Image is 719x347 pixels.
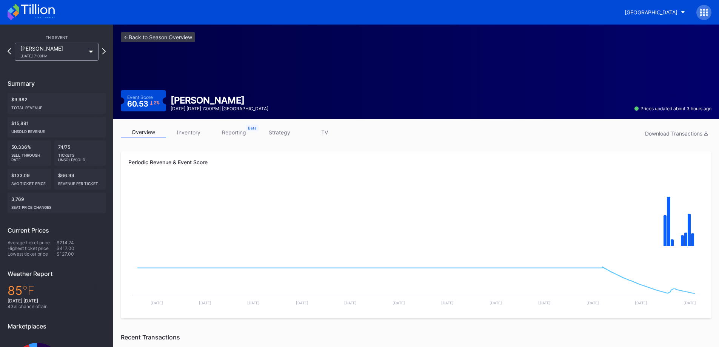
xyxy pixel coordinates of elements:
text: [DATE] [344,301,357,305]
div: 50.336% [8,140,51,166]
div: Prices updated about 3 hours ago [634,106,711,111]
svg: Chart title [128,179,704,254]
div: $214.74 [57,240,106,245]
div: Highest ticket price [8,245,57,251]
div: 2 % [154,101,160,105]
div: Lowest ticket price [8,251,57,257]
a: overview [121,126,166,138]
div: Avg ticket price [11,178,48,186]
text: [DATE] [296,301,308,305]
div: Event Score [127,94,153,100]
text: [DATE] [538,301,551,305]
text: [DATE] [199,301,211,305]
text: [DATE] [247,301,260,305]
div: Summary [8,80,106,87]
div: 3,769 [8,193,106,213]
div: Weather Report [8,270,106,278]
text: [DATE] [441,301,454,305]
button: [GEOGRAPHIC_DATA] [619,5,691,19]
div: $66.99 [54,169,106,190]
div: [DATE] [DATE] 7:00PM | [GEOGRAPHIC_DATA] [171,106,268,111]
span: ℉ [22,283,35,298]
a: reporting [211,126,257,138]
div: Download Transactions [645,130,708,137]
div: Revenue per ticket [58,178,102,186]
div: Average ticket price [8,240,57,245]
div: Sell Through Rate [11,150,48,162]
button: Download Transactions [641,128,711,139]
text: [DATE] [587,301,599,305]
div: 60.53 [127,100,160,108]
div: $15,891 [8,117,106,137]
a: <-Back to Season Overview [121,32,195,42]
div: 43 % chance of rain [8,304,106,309]
div: $9,982 [8,93,106,114]
text: [DATE] [490,301,502,305]
div: This Event [8,35,106,40]
a: strategy [257,126,302,138]
div: 85 [8,283,106,298]
div: Marketplaces [8,322,106,330]
text: [DATE] [393,301,405,305]
a: inventory [166,126,211,138]
div: $417.00 [57,245,106,251]
div: Tickets Unsold/Sold [58,150,102,162]
div: $127.00 [57,251,106,257]
div: seat price changes [11,202,102,210]
div: [GEOGRAPHIC_DATA] [625,9,677,15]
div: Periodic Revenue & Event Score [128,159,704,165]
a: TV [302,126,347,138]
div: [PERSON_NAME] [20,45,85,58]
div: $133.09 [8,169,51,190]
text: [DATE] [151,301,163,305]
div: Recent Transactions [121,333,711,341]
div: Total Revenue [11,102,102,110]
div: [DATE] 7:00PM [20,54,85,58]
text: [DATE] [684,301,696,305]
div: [DATE] [DATE] [8,298,106,304]
div: 74/75 [54,140,106,166]
div: Current Prices [8,227,106,234]
div: Unsold Revenue [11,126,102,134]
text: [DATE] [635,301,647,305]
div: [PERSON_NAME] [171,95,268,106]
svg: Chart title [128,254,704,311]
